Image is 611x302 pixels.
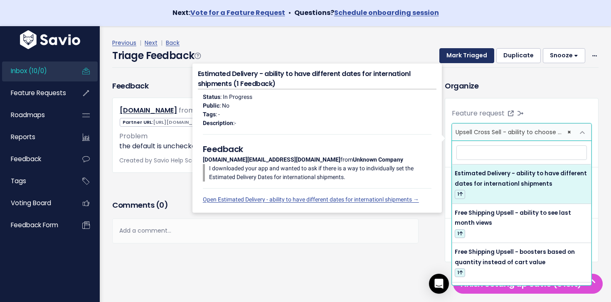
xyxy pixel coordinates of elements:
strong: Status [203,93,220,100]
span: Partner URL: [120,118,211,127]
a: [DOMAIN_NAME] [120,106,177,115]
span: 1 [455,268,465,277]
button: Duplicate [496,48,541,63]
a: Reports [2,128,69,147]
span: Feedback form [11,221,58,229]
strong: Public [203,102,219,109]
span: [URL][DOMAIN_NAME] [153,119,208,125]
a: Vote for a Feature Request [190,8,285,17]
span: Created by Savio Help Scout Bot on | [119,156,332,165]
a: Roadmaps [2,106,69,125]
span: 0 [159,200,164,210]
a: Tags [2,172,69,191]
span: 1 [455,229,465,238]
img: logo-white.9d6f32f41409.svg [18,30,82,49]
span: Inbox (10/0) [11,66,47,75]
h4: Triage Feedback [112,48,200,63]
a: Open Estimated Delivery - ability to have different dates for internationl shipments → [203,196,419,203]
a: Feature Requests [2,83,69,103]
button: Snooze [543,48,585,63]
span: Problem [119,131,148,141]
span: Feedback [11,155,41,163]
h4: Estimated Delivery - ability to have different dates for internationl shipments (1 Feedback) [198,69,436,89]
div: Add a comment... [112,219,419,243]
a: Next [145,39,158,47]
p: I downloaded your app and wanted to ask if there is a way to individually set the Estimated Deliv... [209,164,431,182]
span: × [567,124,571,140]
strong: Description [203,120,233,126]
strong: Questions? [294,8,439,17]
span: Free Shipping Upsell - boosters based on quantity instead of cart value [455,248,575,266]
h5: Feedback [203,143,431,155]
span: • [288,8,291,17]
h3: Comments ( ) [112,199,419,211]
a: Inbox (10/0) [2,61,69,81]
a: Feedback [2,150,69,169]
a: Back [166,39,180,47]
a: Feedback form [2,216,69,235]
span: 1 [455,190,465,199]
span: Feature Requests [11,88,66,97]
span: Roadmaps [11,110,45,119]
span: Voting Board [11,199,51,207]
div: : In Progress : No : - : from [198,89,436,207]
label: Feature request [452,108,505,118]
span: from [179,106,195,115]
div: Open Intercom Messenger [429,274,449,294]
span: Free Shipping Upsell - ability to see last month views [455,209,571,227]
h3: Organize [445,80,599,91]
span: - [234,120,236,126]
strong: [DOMAIN_NAME][EMAIL_ADDRESS][DOMAIN_NAME] [203,156,340,163]
a: Previous [112,39,136,47]
button: Mark Triaged [439,48,494,63]
h3: Feedback [112,80,148,91]
p: the default is unchecked and the buyer has to consciously select them. [119,141,411,151]
strong: Next: [172,8,285,17]
strong: Unknown Company [353,156,403,163]
span: Reports [11,133,35,141]
span: Estimated Delivery - ability to have different dates for internationl shipments [455,169,587,187]
strong: Tags [203,111,216,118]
a: Voting Board [2,194,69,213]
a: Schedule onboarding session [334,8,439,17]
span: | [138,39,143,47]
span: | [159,39,164,47]
span: Tags [11,177,26,185]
